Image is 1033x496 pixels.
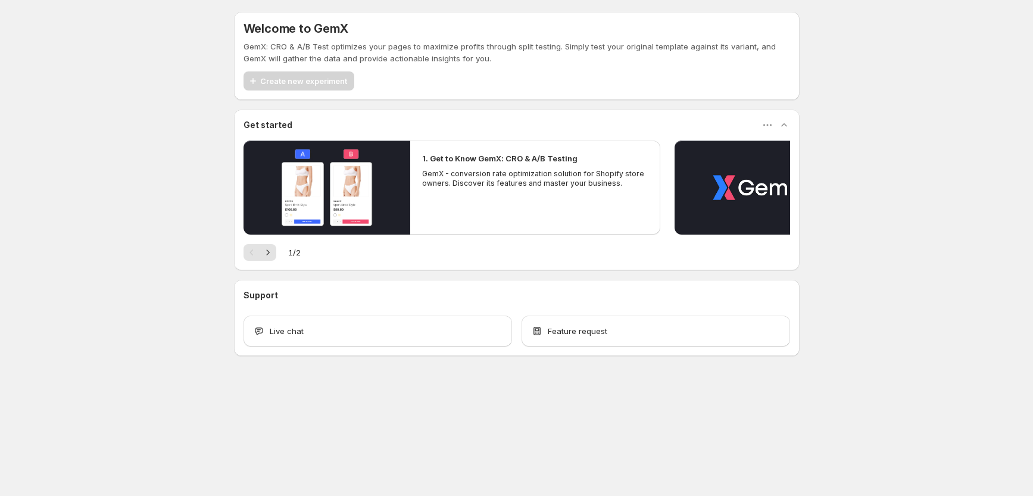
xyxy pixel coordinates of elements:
h3: Get started [244,119,292,131]
nav: Pagination [244,244,276,261]
h2: 1. Get to Know GemX: CRO & A/B Testing [422,152,578,164]
button: Play video [675,141,841,235]
button: Next [260,244,276,261]
button: Play video [244,141,410,235]
h5: Welcome to GemX [244,21,348,36]
p: GemX - conversion rate optimization solution for Shopify store owners. Discover its features and ... [422,169,648,188]
span: Feature request [548,325,607,337]
p: GemX: CRO & A/B Test optimizes your pages to maximize profits through split testing. Simply test ... [244,40,790,64]
span: Live chat [270,325,304,337]
span: 1 / 2 [288,247,301,258]
h3: Support [244,289,278,301]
